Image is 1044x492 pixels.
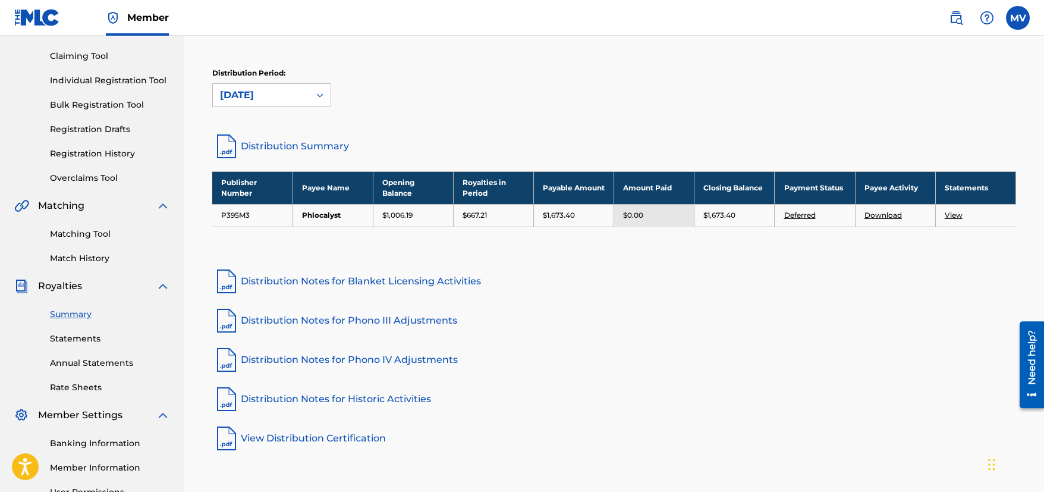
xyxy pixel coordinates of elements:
[50,74,170,87] a: Individual Registration Tool
[985,435,1044,492] iframe: Chat Widget
[975,6,999,30] div: Help
[212,204,293,226] td: P395M3
[212,346,241,374] img: pdf
[212,171,293,204] th: Publisher Number
[212,346,1016,374] a: Distribution Notes for Phono IV Adjustments
[614,171,694,204] th: Amount Paid
[935,171,1015,204] th: Statements
[156,199,170,213] img: expand
[14,199,29,213] img: Matching
[14,279,29,293] img: Royalties
[50,99,170,111] a: Bulk Registration Tool
[50,462,170,474] a: Member Information
[50,252,170,265] a: Match History
[453,171,533,204] th: Royalties in Period
[38,408,122,422] span: Member Settings
[212,132,1016,161] a: Distribution Summary
[127,11,169,24] span: Member
[534,171,614,204] th: Payable Amount
[212,424,241,453] img: pdf
[855,171,935,204] th: Payee Activity
[212,267,241,296] img: pdf
[382,210,413,221] p: $1,006.19
[212,68,331,79] p: Distribution Period:
[50,437,170,450] a: Banking Information
[212,424,1016,453] a: View Distribution Certification
[988,447,995,482] div: Drag
[156,408,170,422] img: expand
[156,279,170,293] img: expand
[463,210,487,221] p: $667.21
[212,267,1016,296] a: Distribution Notes for Blanket Licensing Activities
[50,123,170,136] a: Registration Drafts
[543,210,575,221] p: $1,673.40
[980,11,994,25] img: help
[50,357,170,369] a: Annual Statements
[949,11,963,25] img: search
[864,211,902,220] a: Download
[212,385,1016,413] a: Distribution Notes for Historic Activities
[14,9,60,26] img: MLC Logo
[293,204,373,226] td: Phlocalyst
[1011,316,1044,412] iframe: Resource Center
[50,50,170,62] a: Claiming Tool
[373,171,453,204] th: Opening Balance
[212,306,241,335] img: pdf
[38,279,82,293] span: Royalties
[14,408,29,422] img: Member Settings
[945,211,963,220] a: View
[623,210,643,221] p: $0.00
[703,210,735,221] p: $1,673.40
[50,333,170,345] a: Statements
[1006,6,1030,30] div: User Menu
[50,381,170,394] a: Rate Sheets
[50,148,170,160] a: Registration History
[50,172,170,184] a: Overclaims Tool
[212,306,1016,335] a: Distribution Notes for Phono III Adjustments
[106,11,120,25] img: Top Rightsholder
[38,199,84,213] span: Matching
[784,211,815,220] a: Deferred
[212,385,241,413] img: pdf
[694,171,775,204] th: Closing Balance
[50,228,170,240] a: Matching Tool
[212,132,241,161] img: distribution-summary-pdf
[944,6,968,30] a: Public Search
[50,308,170,321] a: Summary
[220,88,302,102] div: [DATE]
[293,171,373,204] th: Payee Name
[775,171,855,204] th: Payment Status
